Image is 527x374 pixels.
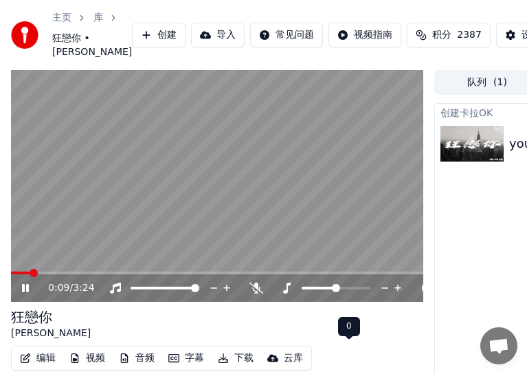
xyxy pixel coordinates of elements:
[407,23,491,47] button: 积分2387
[52,11,71,25] a: 主页
[73,281,94,295] span: 3:24
[113,349,160,368] button: 音频
[11,21,38,49] img: youka
[338,317,360,336] div: 0
[52,32,132,59] span: 狂戀你 • [PERSON_NAME]
[11,307,91,327] div: 狂戀你
[14,349,61,368] button: 编辑
[284,351,303,365] div: 云库
[93,11,103,25] a: 库
[163,349,210,368] button: 字幕
[328,23,401,47] button: 视频指南
[432,28,451,42] span: 积分
[212,349,259,368] button: 下载
[250,23,323,47] button: 常见问题
[480,327,517,364] div: 打開聊天
[457,28,482,42] span: 2387
[52,11,132,59] nav: breadcrumb
[493,76,507,89] span: ( 1 )
[64,349,111,368] button: 视频
[191,23,245,47] button: 导入
[11,327,91,340] div: [PERSON_NAME]
[132,23,186,47] button: 创建
[48,281,81,295] div: /
[48,281,69,295] span: 0:09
